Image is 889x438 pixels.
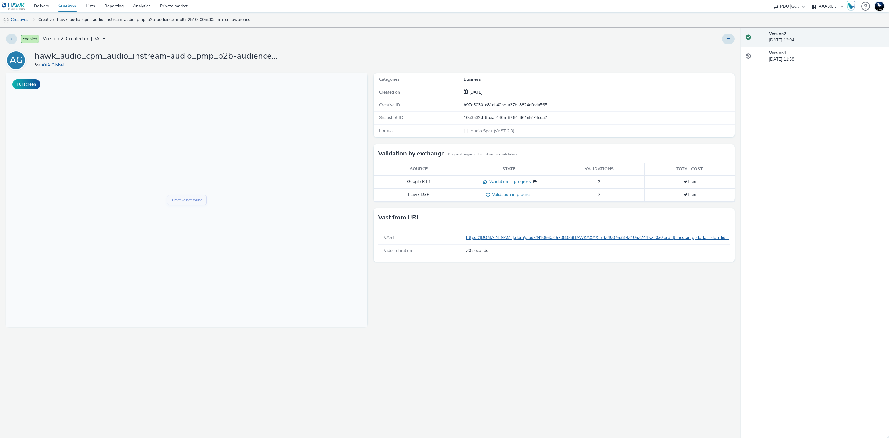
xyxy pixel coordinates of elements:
[683,179,696,185] span: Free
[466,248,488,254] span: 30 seconds
[379,102,400,108] span: Creative ID
[41,62,66,68] a: AXA Global
[554,163,645,176] th: Validations
[379,89,400,95] span: Created on
[10,52,23,69] div: AG
[374,163,464,176] th: Source
[35,12,257,27] a: Creative : hawk_audio_cpm_audio_instream-audio_pmp_b2b-audience_multi_2510_00m30s_rm_en_awareness...
[598,192,600,198] span: 2
[487,179,531,185] span: Validation in progress
[769,31,786,37] strong: Version 2
[374,176,464,189] td: Google RTB
[769,31,884,44] div: [DATE] 12:04
[464,115,734,121] div: 10a3532d-8bea-4405-8264-861e5f74eca2
[43,35,107,42] span: Version 2 - Created on [DATE]
[166,124,197,130] div: Creative not found.
[378,149,445,158] h3: Validation by exchange
[598,179,600,185] span: 2
[464,76,734,83] div: Business
[35,62,41,68] span: for
[6,57,28,63] a: AG
[378,213,420,222] h3: Vast from URL
[379,115,403,121] span: Snapshot ID
[448,152,517,157] small: Only exchanges in this list require validation
[464,102,734,108] div: b97c5030-c81d-40bc-a37b-8824dfeda565
[379,128,393,134] span: Format
[846,1,856,11] img: Hawk Academy
[875,2,884,11] img: Support Hawk
[384,235,395,240] span: VAST
[384,248,412,253] span: Video duration
[769,50,786,56] strong: Version 1
[3,17,9,23] img: audio
[464,163,554,176] th: State
[470,128,514,134] span: Audio Spot (VAST 2.0)
[769,50,884,63] div: [DATE] 11:38
[490,192,534,198] span: Validation in progress
[683,192,696,198] span: Free
[645,163,735,176] th: Total cost
[468,89,482,95] span: [DATE]
[468,89,482,96] div: Creation 04 October 2025, 11:38
[2,2,25,10] img: undefined Logo
[379,76,399,82] span: Categories
[21,35,39,43] span: Enabled
[35,50,282,62] h1: hawk_audio_cpm_audio_instream-audio_pmp_b2b-audience_multi_2510_00m30s_rm_en_awareness_audio-cybe...
[846,1,858,11] a: Hawk Academy
[374,189,464,202] td: Hawk DSP
[12,79,40,89] button: Fullscreen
